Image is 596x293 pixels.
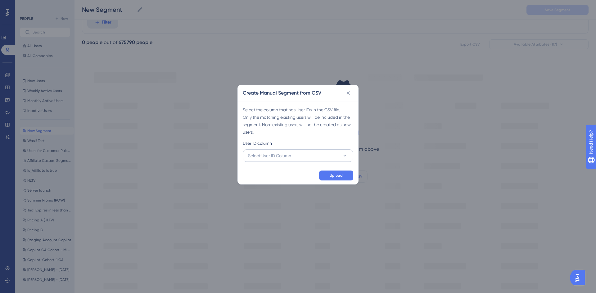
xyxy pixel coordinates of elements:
[243,106,353,136] div: Select the column that has User IDs in the CSV file. Only the matching existing users will be inc...
[248,152,291,159] span: Select User ID Column
[570,269,589,287] iframe: UserGuiding AI Assistant Launcher
[15,2,39,9] span: Need Help?
[243,89,321,97] h2: Create Manual Segment from CSV
[243,140,272,147] span: User ID column
[330,173,343,178] span: Upload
